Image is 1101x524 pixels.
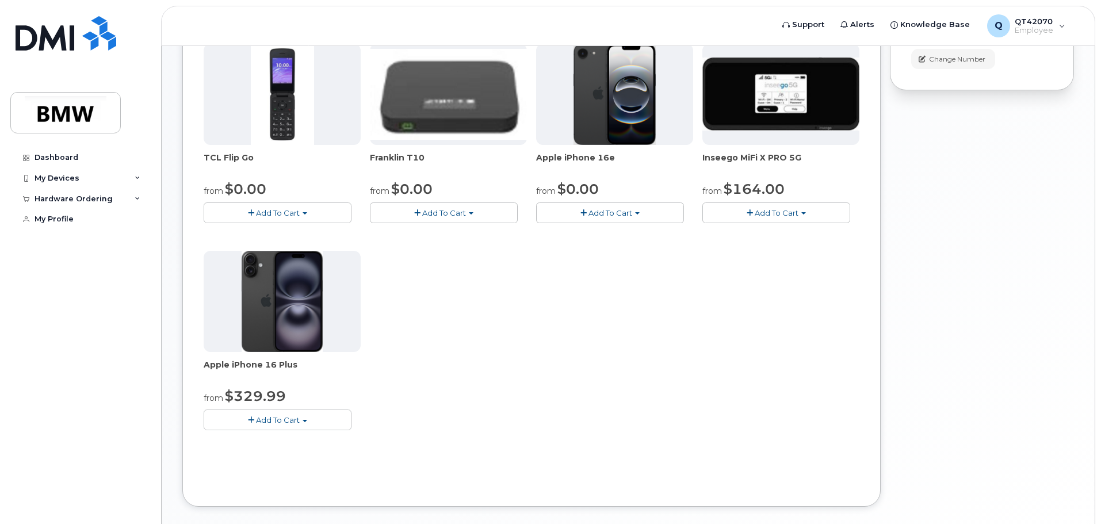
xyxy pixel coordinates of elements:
img: TCL_FLIP_MODE.jpg [251,44,314,145]
div: QT42070 [979,14,1073,37]
button: Add To Cart [204,410,351,430]
img: t10.jpg [370,49,527,140]
small: from [536,186,556,196]
span: $0.00 [557,181,599,197]
span: $164.00 [724,181,785,197]
div: Apple iPhone 16 Plus [204,359,361,382]
iframe: Messenger Launcher [1051,474,1092,515]
a: Support [774,13,832,36]
small: from [370,186,389,196]
button: Add To Cart [536,202,684,223]
button: Add To Cart [702,202,850,223]
div: Apple iPhone 16e [536,152,693,175]
span: Add To Cart [256,208,300,217]
span: Q [995,19,1003,33]
span: Knowledge Base [900,19,970,30]
span: Employee [1015,26,1053,35]
span: $329.99 [225,388,286,404]
span: Add To Cart [755,208,798,217]
div: TCL Flip Go [204,152,361,175]
span: $0.00 [391,181,433,197]
span: Add To Cart [256,415,300,424]
small: from [702,186,722,196]
a: Knowledge Base [882,13,978,36]
button: Add To Cart [370,202,518,223]
small: from [204,393,223,403]
small: from [204,186,223,196]
span: Add To Cart [422,208,466,217]
div: Inseego MiFi X PRO 5G [702,152,859,175]
span: Change Number [929,54,985,64]
a: Alerts [832,13,882,36]
div: Franklin T10 [370,152,527,175]
span: Support [792,19,824,30]
img: iphone_16_plus.png [242,251,323,352]
span: $0.00 [225,181,266,197]
img: cut_small_inseego_5G.jpg [702,58,859,131]
span: QT42070 [1015,17,1053,26]
button: Add To Cart [204,202,351,223]
img: iphone16e.png [574,44,656,145]
span: Add To Cart [588,208,632,217]
span: Alerts [850,19,874,30]
button: Change Number [911,49,995,69]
